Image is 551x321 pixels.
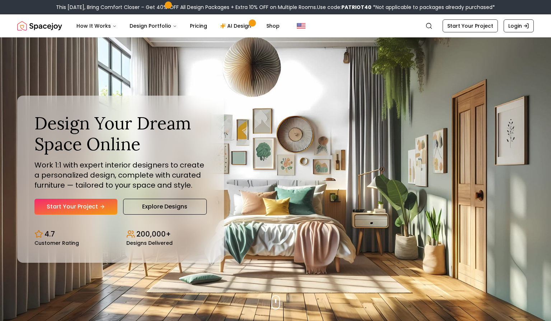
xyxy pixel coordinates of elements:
[317,4,372,11] span: Use code:
[297,22,305,30] img: United States
[372,4,495,11] span: *Not applicable to packages already purchased*
[34,240,79,246] small: Customer Rating
[124,19,183,33] button: Design Portfolio
[136,229,171,239] p: 200,000+
[71,19,285,33] nav: Main
[34,223,207,246] div: Design stats
[123,199,207,215] a: Explore Designs
[45,229,55,239] p: 4.7
[126,240,173,246] small: Designs Delivered
[261,19,285,33] a: Shop
[34,160,207,190] p: Work 1:1 with expert interior designers to create a personalized design, complete with curated fu...
[34,113,207,154] h1: Design Your Dream Space Online
[71,19,122,33] button: How It Works
[56,4,495,11] div: This [DATE], Bring Comfort Closer – Get 40% OFF All Design Packages + Extra 10% OFF on Multiple R...
[17,14,534,37] nav: Global
[184,19,213,33] a: Pricing
[17,19,62,33] img: Spacejoy Logo
[443,19,498,32] a: Start Your Project
[341,4,372,11] b: PATRIOT40
[34,199,117,215] a: Start Your Project
[504,19,534,32] a: Login
[214,19,259,33] a: AI Design
[17,19,62,33] a: Spacejoy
